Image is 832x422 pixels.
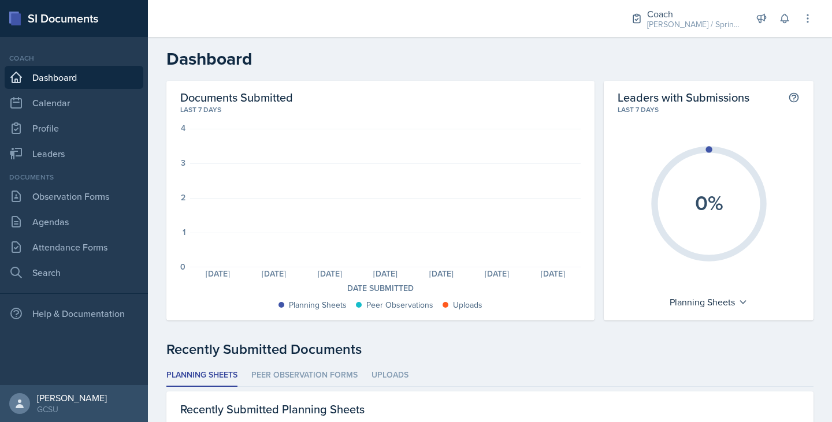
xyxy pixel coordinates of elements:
[289,299,347,311] div: Planning Sheets
[694,188,723,218] text: 0%
[180,282,581,294] div: Date Submitted
[358,270,414,278] div: [DATE]
[190,270,246,278] div: [DATE]
[5,302,143,325] div: Help & Documentation
[5,261,143,284] a: Search
[5,142,143,165] a: Leaders
[166,48,814,69] h2: Dashboard
[166,339,814,360] div: Recently Submitted Documents
[366,299,433,311] div: Peer Observations
[181,124,185,132] div: 4
[251,364,358,387] li: Peer Observation Forms
[180,263,185,271] div: 0
[181,159,185,167] div: 3
[181,193,185,201] div: 2
[469,270,525,278] div: [DATE]
[166,364,237,387] li: Planning Sheets
[180,90,581,104] h2: Documents Submitted
[414,270,470,278] div: [DATE]
[525,270,581,278] div: [DATE]
[5,210,143,233] a: Agendas
[5,53,143,64] div: Coach
[183,228,185,236] div: 1
[647,18,740,31] div: [PERSON_NAME] / Spring 2025
[5,117,143,140] a: Profile
[5,66,143,89] a: Dashboard
[647,7,740,21] div: Coach
[453,299,482,311] div: Uploads
[246,270,302,278] div: [DATE]
[302,270,358,278] div: [DATE]
[5,91,143,114] a: Calendar
[372,364,408,387] li: Uploads
[180,104,581,115] div: Last 7 days
[37,392,107,404] div: [PERSON_NAME]
[618,90,749,104] h2: Leaders with Submissions
[37,404,107,415] div: GCSU
[5,236,143,259] a: Attendance Forms
[664,293,753,311] div: Planning Sheets
[5,172,143,182] div: Documents
[618,104,800,115] div: Last 7 days
[5,185,143,208] a: Observation Forms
